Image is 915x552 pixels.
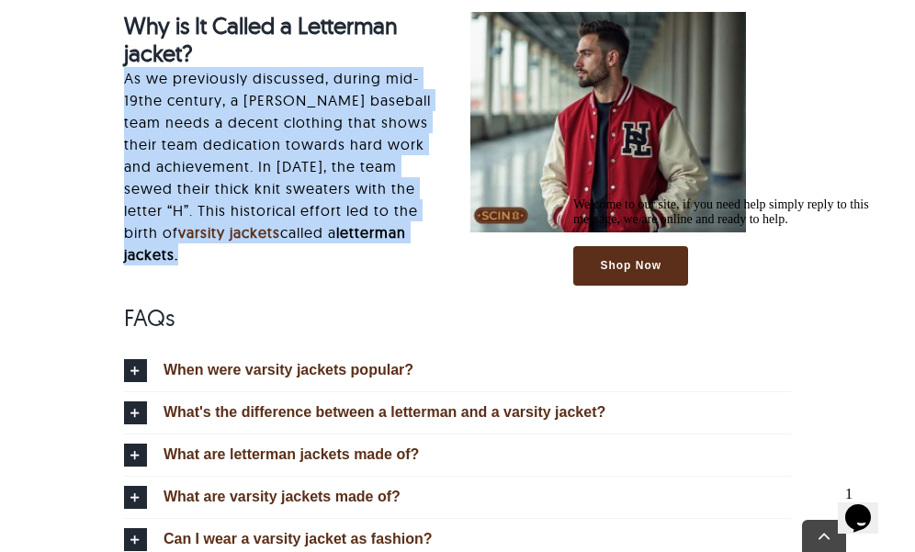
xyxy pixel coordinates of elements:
span: What are varsity jackets made of? [164,487,401,507]
a: What are letterman jackets made of? [124,434,791,476]
iframe: chat widget [566,190,897,469]
span: What's the difference between a letterman and a varsity jacket? [164,402,605,422]
span: When were varsity jackets popular? [164,360,413,380]
p: As we previously discussed, during mid-19the century, a [PERSON_NAME] baseball team needs a decen... [124,67,445,265]
iframe: chat widget [838,479,897,534]
a: When were varsity jackets popular? [124,350,791,391]
a: What's the difference between a letterman and a varsity jacket? [124,392,791,434]
div: Welcome to our site, if you need help simply reply to this message, we are online and ready to help. [7,7,338,37]
span: What are letterman jackets made of? [164,445,419,465]
a: varsity jackets [178,223,280,242]
img: why is it called a letterman jacket [470,12,746,232]
a: What are varsity jackets made of? [124,477,791,518]
span: Welcome to our site, if you need help simply reply to this message, we are online and ready to help. [7,7,303,36]
span: Can I wear a varsity jacket as fashion? [164,529,433,549]
strong: Why is It Called a Letterman jacket? [124,11,398,67]
span: FAQs [124,303,175,332]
